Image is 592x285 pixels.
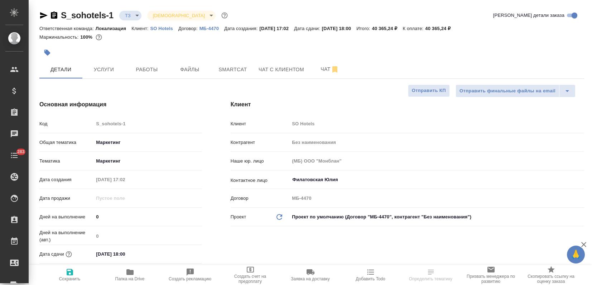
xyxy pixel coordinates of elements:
[150,25,178,31] a: SO Hotels
[39,229,93,243] p: Дней на выполнение (авт.)
[493,12,564,19] span: [PERSON_NAME] детали заказа
[456,84,576,97] div: split button
[521,265,581,285] button: Скопировать ссылку на оценку заказа
[199,26,224,31] p: МБ-4470
[570,247,582,262] span: 🙏
[100,265,160,285] button: Папка на Drive
[461,265,521,285] button: Призвать менеджера по развитию
[59,276,81,281] span: Сохранить
[93,212,202,222] input: ✎ Введи что-нибудь
[93,193,156,203] input: Пустое поле
[131,26,150,31] p: Клиент:
[160,265,220,285] button: Создать рекламацию
[173,65,207,74] span: Файлы
[465,274,517,284] span: Призвать менеджера по развитию
[291,276,329,281] span: Заявка на доставку
[39,176,93,183] p: Дата создания
[459,87,555,95] span: Отправить финальные файлы на email
[39,100,202,109] h4: Основная информация
[39,11,48,20] button: Скопировать ссылку для ЯМессенджера
[401,265,461,285] button: Определить тематику
[220,265,280,285] button: Создать счет на предоплату
[39,34,80,40] p: Маржинальность:
[341,265,401,285] button: Добавить Todo
[151,13,207,19] button: [DEMOGRAPHIC_DATA]
[93,119,202,129] input: Пустое поле
[93,174,156,185] input: Пустое поле
[87,65,121,74] span: Услуги
[93,155,202,167] div: Маркетинг
[39,195,93,202] p: Дата продажи
[231,120,290,127] p: Клиент
[356,276,385,281] span: Добавить Todo
[169,276,211,281] span: Создать рекламацию
[39,251,64,258] p: Дата сдачи
[412,87,446,95] span: Отправить КП
[294,26,322,31] p: Дата сдачи:
[289,137,584,148] input: Пустое поле
[231,139,290,146] p: Контрагент
[93,136,202,149] div: Маркетинг
[93,249,156,259] input: ✎ Введи что-нибудь
[216,65,250,74] span: Smartcat
[64,250,73,259] button: Если добавить услуги и заполнить их объемом, то дата рассчитается автоматически
[289,119,584,129] input: Пустое поле
[231,158,290,165] p: Наше юр. лицо
[130,65,164,74] span: Работы
[39,213,93,221] p: Дней на выполнение
[231,213,246,221] p: Проект
[178,26,199,31] p: Договор:
[199,25,224,31] a: МБ-4470
[231,177,290,184] p: Контактное лицо
[39,158,93,165] p: Тематика
[96,26,132,31] p: Локализация
[567,246,585,264] button: 🙏
[224,26,259,31] p: Дата создания:
[39,139,93,146] p: Общая тематика
[2,146,27,164] a: 283
[93,231,202,241] input: Пустое поле
[259,65,304,74] span: Чат с клиентом
[44,65,78,74] span: Детали
[289,193,584,203] input: Пустое поле
[39,120,93,127] p: Код
[115,276,145,281] span: Папка на Drive
[289,156,584,166] input: Пустое поле
[456,84,559,97] button: Отправить финальные файлы на email
[322,26,357,31] p: [DATE] 18:00
[289,211,584,223] div: Проект по умолчанию (Договор "МБ-4470", контрагент "Без наименования")
[40,265,100,285] button: Сохранить
[409,276,452,281] span: Определить тематику
[408,84,450,97] button: Отправить КП
[331,65,339,74] svg: Отписаться
[425,26,456,31] p: 40 365,24 ₽
[39,45,55,61] button: Добавить тэг
[313,65,347,74] span: Чат
[231,195,290,202] p: Договор
[259,26,294,31] p: [DATE] 17:02
[225,274,276,284] span: Создать счет на предоплату
[231,100,584,109] h4: Клиент
[13,148,29,155] span: 283
[220,11,229,20] button: Доп статусы указывают на важность/срочность заказа
[580,179,582,180] button: Open
[50,11,58,20] button: Скопировать ссылку
[525,274,577,284] span: Скопировать ссылку на оценку заказа
[356,26,372,31] p: Итого:
[372,26,403,31] p: 40 365,24 ₽
[80,34,94,40] p: 100%
[280,265,341,285] button: Заявка на доставку
[147,11,216,20] div: ТЗ
[150,26,178,31] p: SO Hotels
[61,10,114,20] a: S_sohotels-1
[403,26,425,31] p: К оплате:
[39,26,96,31] p: Ответственная команда:
[94,33,104,42] button: 0.00 RUB;
[123,13,133,19] button: ТЗ
[119,11,141,20] div: ТЗ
